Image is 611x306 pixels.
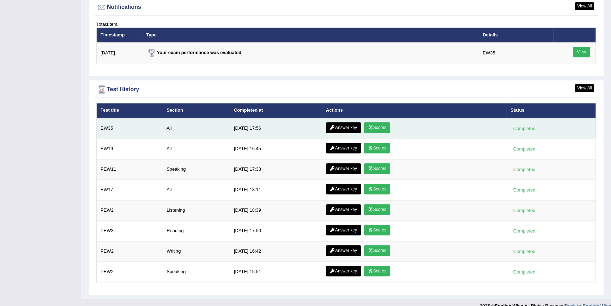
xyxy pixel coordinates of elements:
a: Answer key [326,204,361,215]
a: Answer key [326,245,361,256]
td: Listening [163,200,230,220]
td: PEW2 [97,200,163,220]
a: Scores [364,143,390,153]
td: [DATE] 16:42 [230,241,322,261]
td: Reading [163,220,230,241]
div: Completed [510,186,538,194]
div: Completed [510,268,538,276]
td: [DATE] 15:51 [230,261,322,282]
th: Completed at [230,103,322,118]
td: [DATE] 17:50 [230,220,322,241]
a: Scores [364,204,390,215]
th: Details [479,28,553,42]
th: Timestamp [97,28,143,42]
div: Completed [510,248,538,255]
td: Writing [163,241,230,261]
strong: Your exam performance was evaluated [146,50,242,55]
b: 1 [106,22,108,27]
a: Answer key [326,143,361,153]
th: Status [507,103,596,118]
td: All [163,180,230,200]
td: [DATE] [97,42,143,63]
a: View All [575,2,594,10]
a: Answer key [326,225,361,235]
a: Scores [364,225,390,235]
td: EW35 [479,42,553,63]
td: PEW3 [97,220,163,241]
th: Actions [322,103,507,118]
div: Completed [510,125,538,132]
td: Speaking [163,261,230,282]
th: Test title [97,103,163,118]
a: View [573,47,590,57]
td: All [163,118,230,139]
th: Section [163,103,230,118]
td: EW35 [97,118,163,139]
th: Type [143,28,479,42]
div: Completed [510,227,538,235]
td: All [163,139,230,159]
div: Completed [510,166,538,173]
div: Total item. [96,21,596,28]
td: [DATE] 17:38 [230,159,322,180]
td: [DATE] 17:56 [230,118,322,139]
div: Completed [510,207,538,214]
td: EW17 [97,180,163,200]
td: [DATE] 16:45 [230,139,322,159]
a: View All [575,84,594,92]
td: PEW2 [97,241,163,261]
td: [DATE] 18:39 [230,200,322,220]
a: Answer key [326,184,361,194]
div: Completed [510,145,538,153]
div: Test History [96,84,596,95]
td: PEW2 [97,261,163,282]
a: Answer key [326,122,361,133]
td: Speaking [163,159,230,180]
div: Notifications [96,2,596,13]
a: Scores [364,245,390,256]
a: Scores [364,184,390,194]
a: Answer key [326,163,361,174]
a: Scores [364,122,390,133]
a: Scores [364,266,390,276]
a: Scores [364,163,390,174]
a: Answer key [326,266,361,276]
td: [DATE] 18:11 [230,180,322,200]
td: EW19 [97,139,163,159]
td: PEW11 [97,159,163,180]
